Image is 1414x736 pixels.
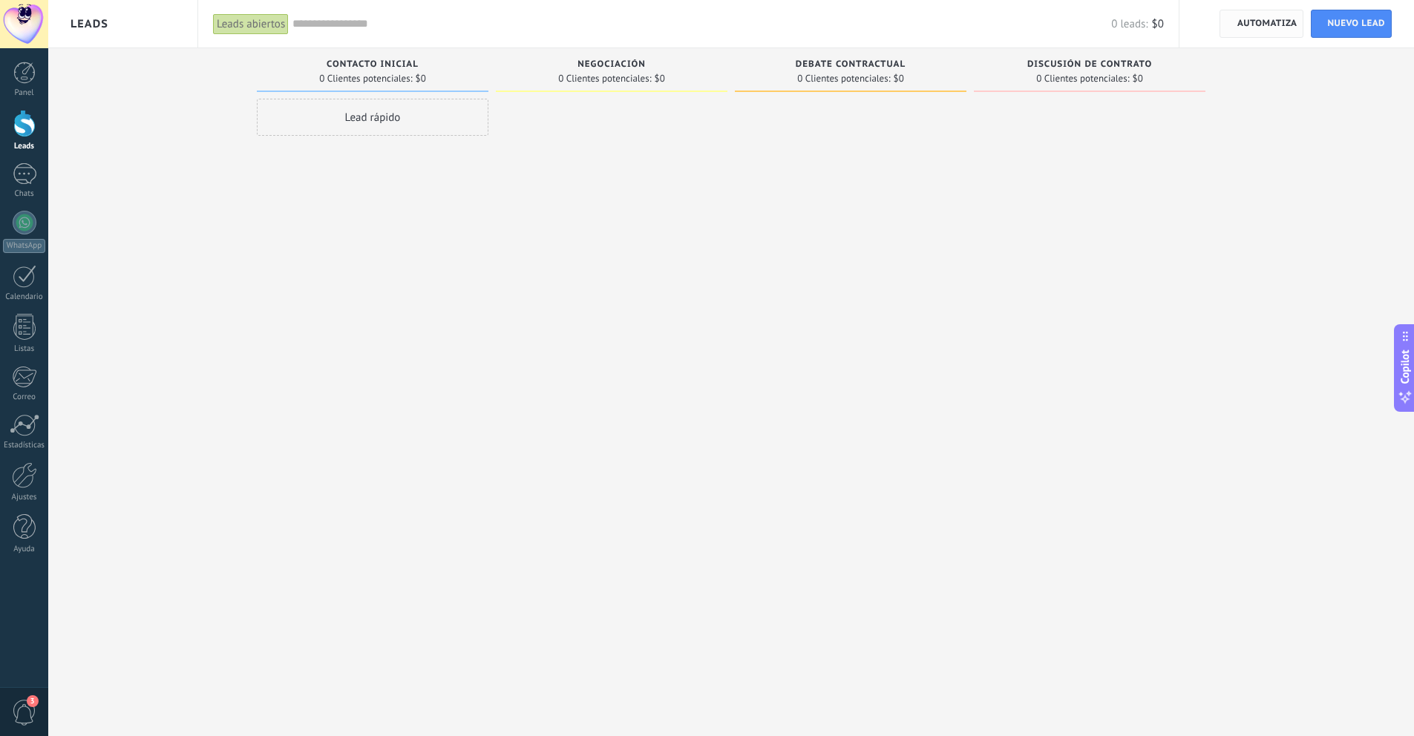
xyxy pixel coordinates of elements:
[140,10,165,39] a: Leads
[1152,17,1164,31] span: $0
[503,59,720,72] div: Negociación
[1188,10,1210,38] button: Más
[1111,17,1148,31] span: 0 leads:
[981,59,1198,72] div: Discusión de contrato
[71,17,108,31] span: Leads
[3,545,46,554] div: Ayuda
[416,74,426,83] span: $0
[3,344,46,354] div: Listas
[797,74,890,83] span: 0 Clientes potenciales:
[327,59,419,70] span: Contacto inicial
[3,441,46,450] div: Estadísticas
[319,74,412,83] span: 0 Clientes potenciales:
[1220,10,1304,38] a: Automatiza
[213,13,289,35] div: Leads abiertos
[264,59,481,72] div: Contacto inicial
[3,392,46,402] div: Correo
[894,74,904,83] span: $0
[3,142,46,151] div: Leads
[577,59,646,70] span: Negociación
[27,695,39,707] span: 3
[796,59,906,70] span: Debate contractual
[3,493,46,502] div: Ajustes
[3,239,45,253] div: WhatsApp
[1398,350,1413,384] span: Copilot
[1133,74,1143,83] span: $0
[1237,10,1297,37] span: Automatiza
[3,189,46,199] div: Chats
[3,88,46,98] div: Panel
[165,10,190,39] a: Lista
[655,74,665,83] span: $0
[257,99,488,136] div: Lead rápido
[3,292,46,302] div: Calendario
[1311,10,1392,38] a: Nuevo lead
[1036,74,1129,83] span: 0 Clientes potenciales:
[742,59,959,72] div: Debate contractual
[558,74,651,83] span: 0 Clientes potenciales:
[1327,10,1385,37] span: Nuevo lead
[1027,59,1152,70] span: Discusión de contrato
